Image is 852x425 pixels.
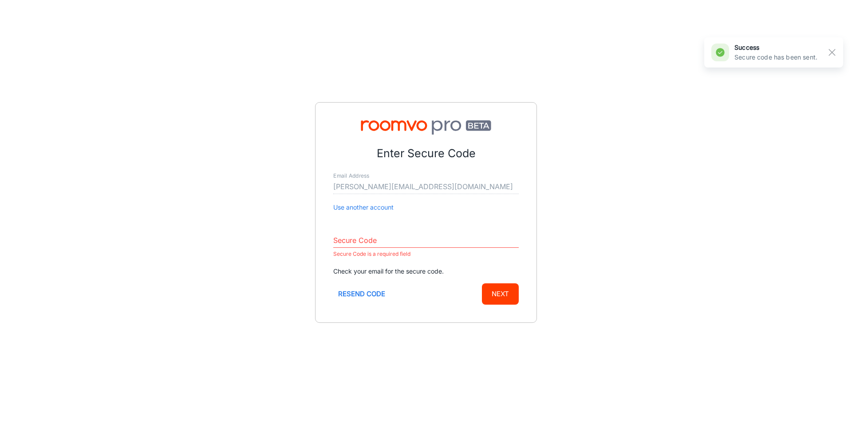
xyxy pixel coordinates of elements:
p: Check your email for the secure code. [333,266,519,276]
p: Secure code has been sent. [734,52,817,62]
input: myname@example.com [333,180,519,194]
p: Enter Secure Code [333,145,519,162]
img: Roomvo PRO Beta [333,120,519,135]
p: Secure Code is a required field [333,249,519,259]
input: Enter secure code [333,234,519,248]
button: Use another account [333,203,394,212]
label: Email Address [333,172,369,180]
button: Next [482,283,519,305]
button: Resend code [333,283,390,305]
h6: success [734,43,817,52]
